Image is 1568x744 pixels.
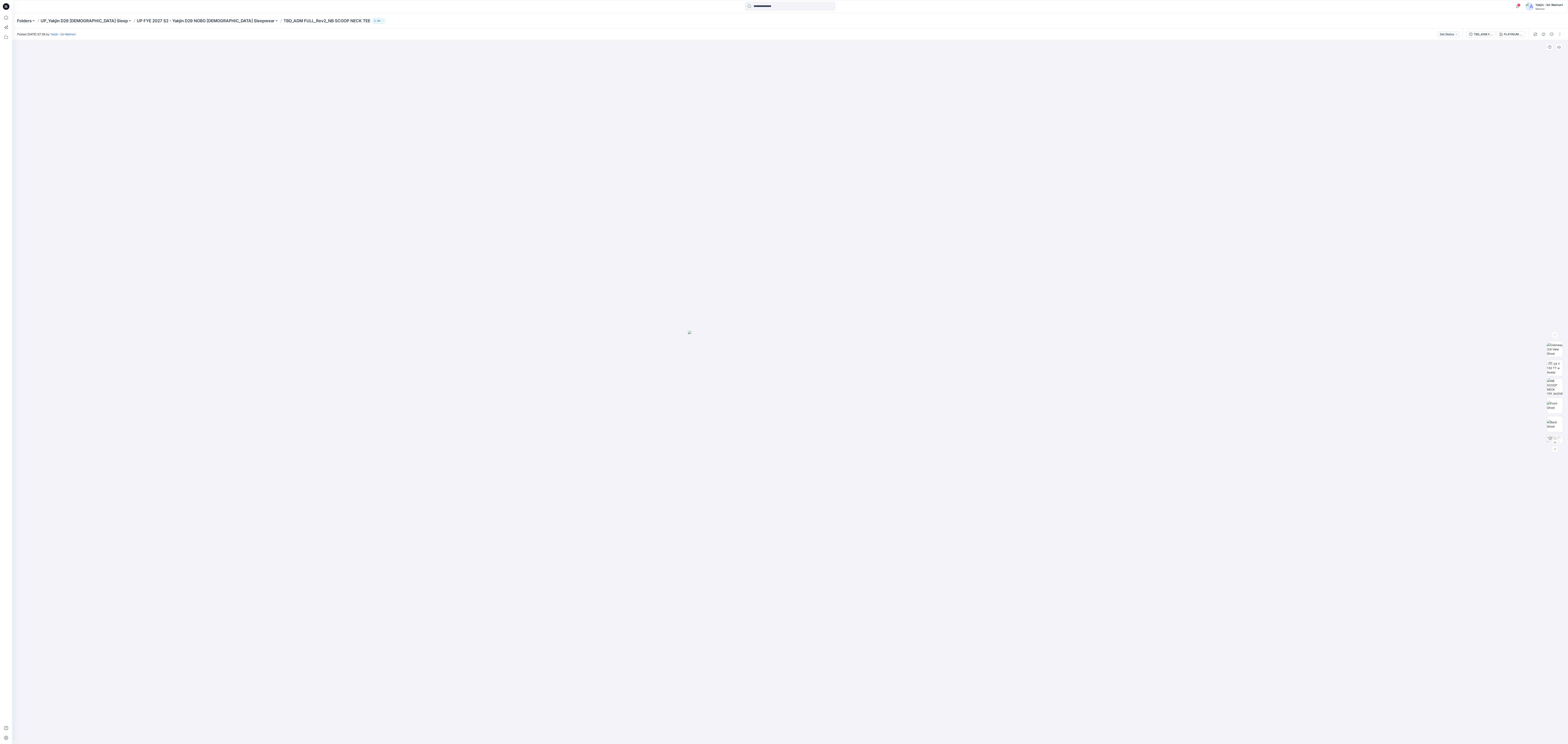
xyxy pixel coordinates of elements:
img: NB SCOOP NECK TEE_INSPIRATION [1547,379,1563,395]
a: UP FYE 2027 S2 - Yakjin D29 NOBO [DEMOGRAPHIC_DATA] Sleepwear [137,18,275,24]
button: Details [1540,31,1547,38]
img: TBD_ADM FULL_Rev1_NB SCOOP NECK TEE PLATINUM SILVER HEATHER BC02 [1547,435,1563,451]
p: 30 [377,19,380,23]
img: Back Ghost [1547,420,1563,429]
span: 2 [1517,3,1520,7]
p: TBD_ADM FULL_Rev2_NB SCOOP NECK TEE [284,18,370,24]
button: TBD_ADM FULL_Rev2_NB SCOOP NECK TEE [1467,31,1495,38]
div: Walmart [1535,7,1563,10]
img: avatar [1526,2,1534,11]
img: Colorway 3/4 View Ghost [1547,343,1563,356]
div: 1 % [1550,441,1560,445]
a: UP_Yakjin D29 [DEMOGRAPHIC_DATA] Sleep [41,18,128,24]
img: 2024 Y 130 TT w Avatar [1547,362,1563,374]
button: PLATINUM SILVER HEATHER BC02 [1497,31,1525,38]
div: TBD_ADM FULL_Rev2_NB SCOOP NECK TEE [1474,32,1492,37]
div: Yakjin -3d-Walmart [1535,2,1563,7]
a: Folders [17,18,32,24]
div: PLATINUM SILVER HEATHER BC02 [1504,32,1523,37]
img: Front Ghost [1547,401,1563,410]
span: Posted [DATE] 07:38 by [17,32,76,36]
a: Yakjin -3d-Walmart [50,32,76,36]
button: 30 [372,18,385,24]
img: eyJhbGciOiJIUzI1NiIsImtpZCI6IjAiLCJzbHQiOiJzZXMiLCJ0eXAiOiJKV1QifQ.eyJkYXRhIjp7InR5cGUiOiJzdG9yYW... [688,331,892,744]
